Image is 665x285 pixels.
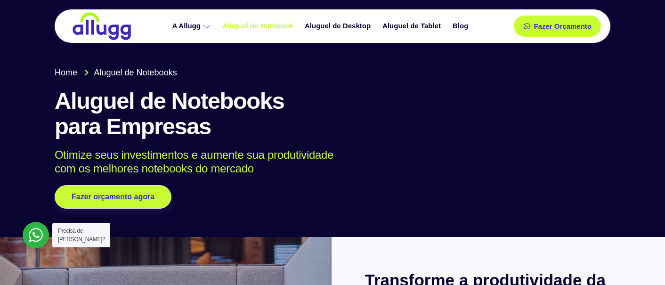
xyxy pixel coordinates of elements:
[514,16,601,37] a: Fazer Orçamento
[448,18,475,34] a: Blog
[300,18,378,34] a: Aluguel de Desktop
[218,18,300,34] a: Aluguel de Notebook
[71,12,132,41] img: locação de TI é Allugg
[72,193,154,201] span: Fazer orçamento agora
[534,23,592,30] span: Fazer Orçamento
[167,18,218,34] a: A Allugg
[58,228,105,243] span: Precisa de [PERSON_NAME]?
[55,89,610,139] h1: Aluguel de Notebooks para Empresas
[92,66,177,79] span: Aluguel de Notebooks
[55,185,171,209] a: Fazer orçamento agora
[378,18,448,34] a: Aluguel de Tablet
[618,240,665,285] iframe: Chat Widget
[55,148,597,176] p: Otimize seus investimentos e aumente sua produtividade com os melhores notebooks do mercado
[55,66,77,79] span: Home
